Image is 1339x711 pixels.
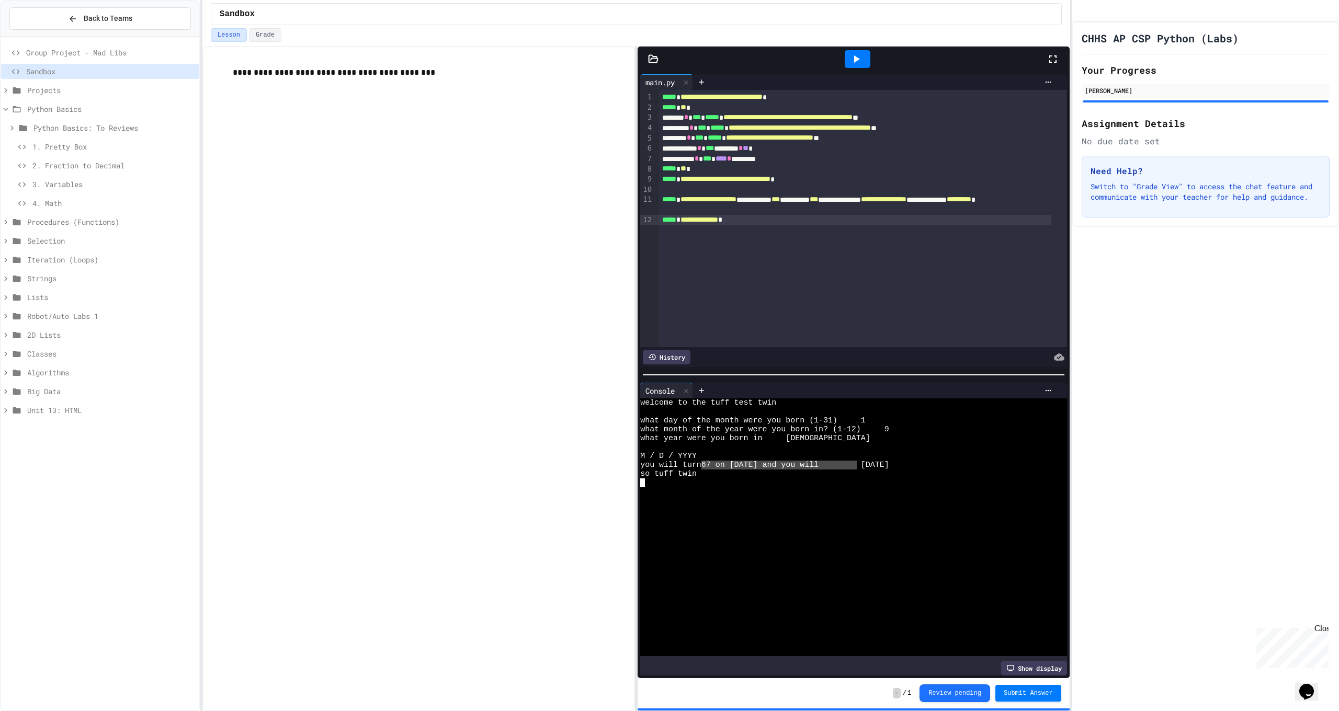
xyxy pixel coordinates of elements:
span: Lists [27,292,195,303]
span: Submit Answer [1004,689,1053,697]
div: 11 [640,194,653,215]
div: 2 [640,102,653,113]
span: 1 [907,689,911,697]
span: Sandbox [220,8,255,20]
span: - [893,688,901,698]
button: Grade [249,28,281,42]
button: Review pending [920,684,990,702]
div: History [643,350,690,364]
span: M / D / YYYY [640,452,697,461]
span: Strings [27,273,195,284]
span: 2D Lists [27,329,195,340]
h2: Assignment Details [1082,116,1330,131]
span: 1. Pretty Box [32,141,195,152]
span: Unit 13: HTML [27,405,195,416]
div: 9 [640,174,653,185]
span: welcome to the tuff test twin [640,398,776,407]
span: 67 on [DATE] and you will [701,461,819,469]
span: / [903,689,906,697]
div: 5 [640,133,653,144]
button: Back to Teams [9,7,191,30]
div: 8 [640,164,653,175]
div: [PERSON_NAME] [1085,86,1326,95]
div: No due date set [1082,135,1330,147]
span: Python Basics [27,104,195,114]
h3: Need Help? [1091,165,1321,177]
div: Console [640,383,693,398]
div: main.py [640,77,680,88]
span: 4. Math [32,198,195,209]
span: what year were you born in [DEMOGRAPHIC_DATA] [640,434,870,443]
span: Algorithms [27,367,195,378]
iframe: chat widget [1295,669,1329,701]
span: Back to Teams [84,13,132,24]
div: Console [640,385,680,396]
span: what day of the month were you born (1-31) 1 [640,416,866,425]
iframe: chat widget [1252,624,1329,668]
div: 1 [640,92,653,102]
span: Projects [27,85,195,96]
p: Switch to "Grade View" to access the chat feature and communicate with your teacher for help and ... [1091,181,1321,202]
span: so tuff twin [640,469,697,478]
div: 7 [640,154,653,164]
div: 10 [640,185,653,194]
span: what month of the year were you born in? (1-12) 9 [640,425,889,434]
h1: CHHS AP CSP Python (Labs) [1082,31,1239,45]
span: Classes [27,348,195,359]
span: be 58 in [DATE] [819,461,889,469]
span: Python Basics: To Reviews [33,122,195,133]
span: Robot/Auto Labs 1 [27,311,195,322]
button: Lesson [211,28,247,42]
span: Big Data [27,386,195,397]
div: 12 [640,215,653,225]
span: Procedures (Functions) [27,216,195,227]
span: 3. Variables [32,179,195,190]
div: 4 [640,123,653,133]
div: 6 [640,143,653,154]
span: 2. Fraction to Decimal [32,160,195,171]
div: main.py [640,74,693,90]
span: Selection [27,235,195,246]
button: Submit Answer [995,685,1061,702]
div: 3 [640,112,653,123]
span: Sandbox [26,66,195,77]
div: Show display [1001,661,1067,675]
span: Iteration (Loops) [27,254,195,265]
div: Chat with us now!Close [4,4,72,66]
span: you will turn [640,461,701,469]
span: Group Project - Mad Libs [26,47,195,58]
h2: Your Progress [1082,63,1330,77]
